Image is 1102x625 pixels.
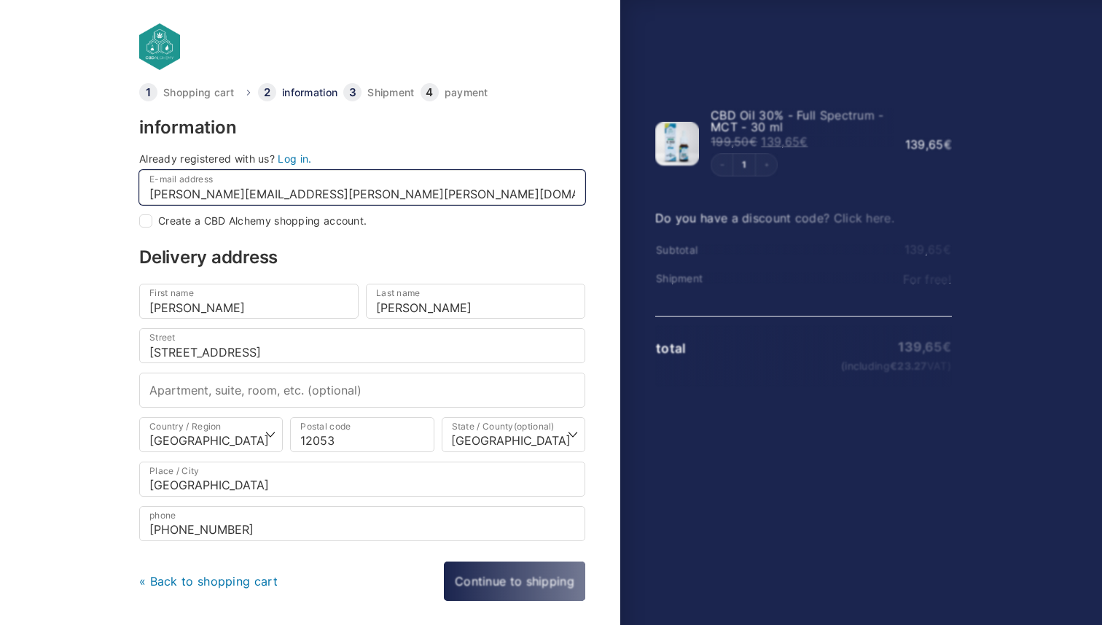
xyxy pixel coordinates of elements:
[290,417,434,452] input: Postal code
[139,506,585,541] input: phone
[445,88,488,98] a: payment
[367,88,414,98] a: Shipment
[278,152,311,165] a: Log in.
[139,246,278,268] font: Delivery address
[158,214,367,227] font: Create a CBD Alchemy shopping account.
[282,88,337,98] a: information
[139,373,585,408] input: Apartment, suite, room, etc. (optional)
[163,86,234,98] font: Shopping cart
[367,86,414,98] font: Shipment
[139,117,236,138] font: information
[445,86,488,98] font: payment
[139,284,359,319] input: First name
[139,462,585,497] input: Place / City
[163,88,234,98] a: Shopping cart
[282,86,337,98] font: information
[366,284,585,319] input: Last name
[139,328,585,363] input: Street
[139,152,275,165] font: Already registered with us?
[139,574,278,589] a: « Back to shopping cart
[139,170,585,205] input: E-mail address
